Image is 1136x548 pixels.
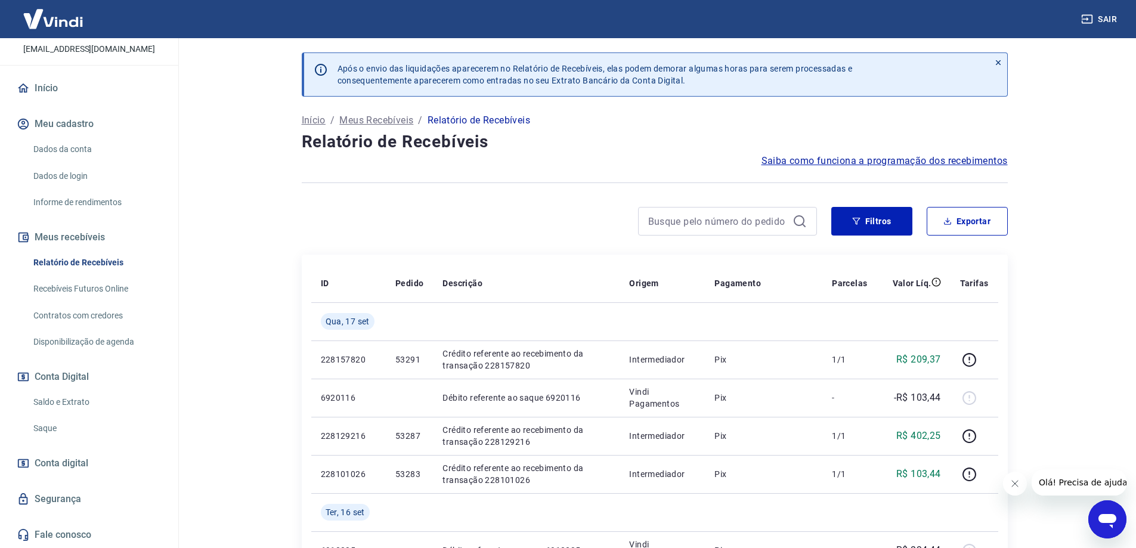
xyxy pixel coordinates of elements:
[29,416,164,441] a: Saque
[442,424,610,448] p: Crédito referente ao recebimento da transação 228129216
[395,430,423,442] p: 53287
[629,430,695,442] p: Intermediador
[442,348,610,371] p: Crédito referente ao recebimento da transação 228157820
[629,468,695,480] p: Intermediador
[648,212,788,230] input: Busque pelo número do pedido
[14,1,92,37] img: Vindi
[339,113,413,128] a: Meus Recebíveis
[629,277,658,289] p: Origem
[29,250,164,275] a: Relatório de Recebíveis
[1079,8,1122,30] button: Sair
[14,364,164,390] button: Conta Digital
[326,315,370,327] span: Qua, 17 set
[832,468,867,480] p: 1/1
[395,277,423,289] p: Pedido
[7,8,100,18] span: Olá! Precisa de ajuda?
[14,450,164,476] a: Conta digital
[302,130,1008,154] h4: Relatório de Recebíveis
[29,304,164,328] a: Contratos com credores
[1088,500,1126,538] iframe: Botão para abrir a janela de mensagens
[831,207,912,236] button: Filtros
[29,164,164,188] a: Dados de login
[832,277,867,289] p: Parcelas
[894,391,941,405] p: -R$ 103,44
[29,190,164,215] a: Informe de rendimentos
[714,277,761,289] p: Pagamento
[29,390,164,414] a: Saldo e Extrato
[442,277,482,289] p: Descrição
[29,330,164,354] a: Disponibilização de agenda
[330,113,335,128] p: /
[1032,469,1126,496] iframe: Mensagem da empresa
[23,43,155,55] p: [EMAIL_ADDRESS][DOMAIN_NAME]
[714,430,813,442] p: Pix
[321,468,376,480] p: 228101026
[714,354,813,366] p: Pix
[35,455,88,472] span: Conta digital
[395,468,423,480] p: 53283
[927,207,1008,236] button: Exportar
[321,277,329,289] p: ID
[428,113,530,128] p: Relatório de Recebíveis
[714,392,813,404] p: Pix
[321,392,376,404] p: 6920116
[14,111,164,137] button: Meu cadastro
[442,392,610,404] p: Débito referente ao saque 6920116
[896,467,941,481] p: R$ 103,44
[418,113,422,128] p: /
[832,392,867,404] p: -
[29,137,164,162] a: Dados da conta
[14,522,164,548] a: Fale conosco
[29,277,164,301] a: Recebíveis Futuros Online
[442,462,610,486] p: Crédito referente ao recebimento da transação 228101026
[893,277,931,289] p: Valor Líq.
[762,154,1008,168] a: Saiba como funciona a programação dos recebimentos
[832,430,867,442] p: 1/1
[896,352,941,367] p: R$ 209,37
[326,506,365,518] span: Ter, 16 set
[41,26,137,38] p: [PERSON_NAME]
[896,429,941,443] p: R$ 402,25
[338,63,853,86] p: Após o envio das liquidações aparecerem no Relatório de Recebíveis, elas podem demorar algumas ho...
[302,113,326,128] a: Início
[14,75,164,101] a: Início
[321,354,376,366] p: 228157820
[960,277,989,289] p: Tarifas
[14,224,164,250] button: Meus recebíveis
[832,354,867,366] p: 1/1
[14,486,164,512] a: Segurança
[1003,472,1027,496] iframe: Fechar mensagem
[714,468,813,480] p: Pix
[321,430,376,442] p: 228129216
[629,354,695,366] p: Intermediador
[629,386,695,410] p: Vindi Pagamentos
[395,354,423,366] p: 53291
